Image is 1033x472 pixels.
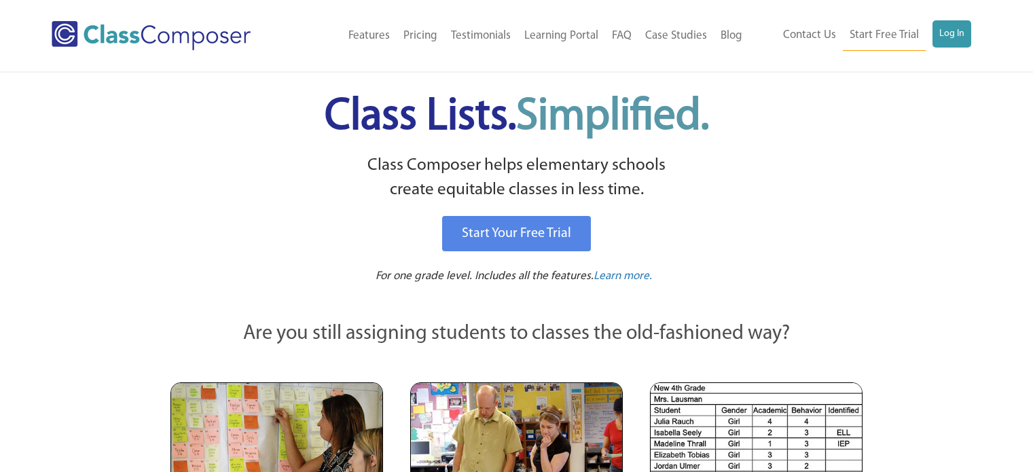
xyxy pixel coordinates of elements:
a: Start Your Free Trial [442,216,591,251]
a: Contact Us [776,20,843,50]
a: Blog [714,21,749,51]
a: FAQ [605,21,638,51]
span: Simplified. [516,95,709,139]
span: For one grade level. Includes all the features. [376,270,594,282]
p: Are you still assigning students to classes the old-fashioned way? [170,319,863,349]
a: Features [342,21,397,51]
a: Testimonials [444,21,518,51]
span: Start Your Free Trial [462,227,571,240]
a: Case Studies [638,21,714,51]
span: Learn more. [594,270,652,282]
a: Learning Portal [518,21,605,51]
a: Learn more. [594,268,652,285]
img: Class Composer [52,21,251,50]
p: Class Composer helps elementary schools create equitable classes in less time. [168,153,865,203]
a: Log In [932,20,971,48]
span: Class Lists. [325,95,709,139]
a: Start Free Trial [843,20,926,51]
nav: Header Menu [294,21,748,51]
nav: Header Menu [749,20,971,51]
a: Pricing [397,21,444,51]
